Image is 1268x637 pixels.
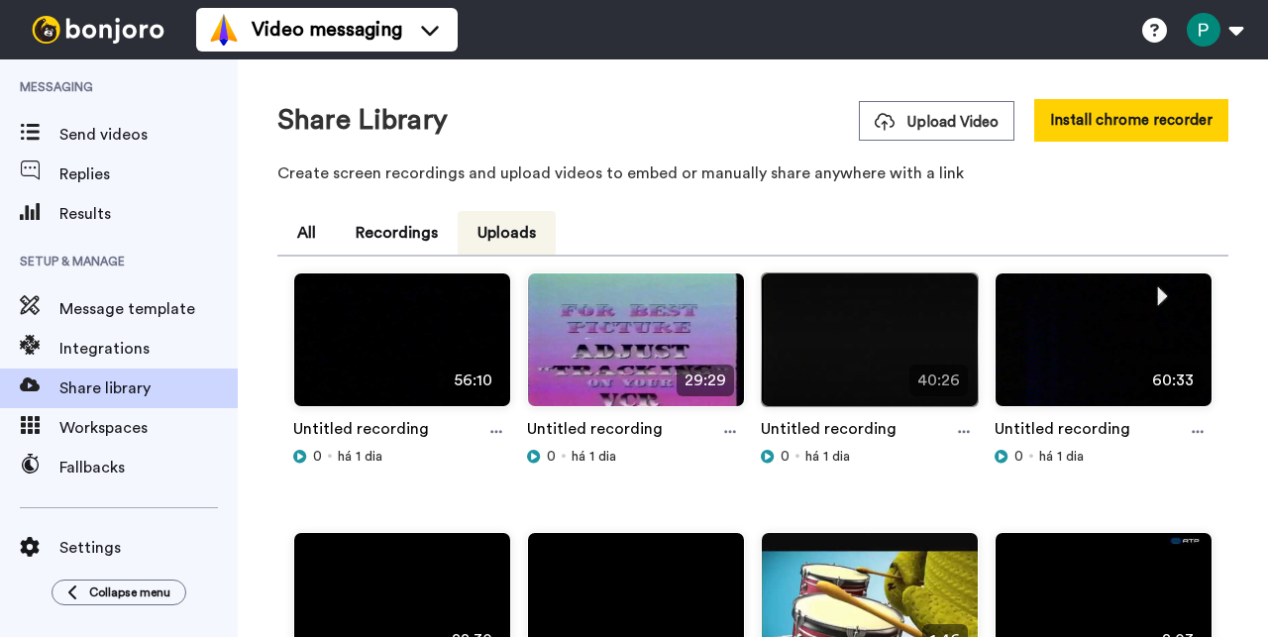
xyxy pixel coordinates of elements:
img: e150946f-a9f3-43c2-b15d-eccadcfda907_thumbnail_source_1758449309.jpg [996,273,1212,423]
p: Create screen recordings and upload videos to embed or manually share anywhere with a link [277,161,1228,185]
img: vm-color.svg [208,14,240,46]
span: 0 [547,447,556,467]
h1: Share Library [277,105,448,136]
div: há 1 dia [995,447,1213,467]
span: Replies [59,162,238,186]
span: Results [59,202,238,226]
a: Untitled recording [761,417,897,447]
button: All [277,211,336,255]
span: Fallbacks [59,456,238,479]
button: Uploads [458,211,556,255]
span: Video messaging [252,16,402,44]
span: 29:29 [677,365,734,396]
button: Recordings [336,211,458,255]
span: 0 [313,447,322,467]
a: Untitled recording [995,417,1130,447]
button: Upload Video [859,101,1014,141]
span: Share library [59,376,238,400]
span: 0 [1014,447,1023,467]
button: Collapse menu [52,580,186,605]
span: 56:10 [446,365,500,396]
span: Collapse menu [89,584,170,600]
span: Integrations [59,337,238,361]
span: 40:26 [909,365,968,396]
span: Workspaces [59,416,238,440]
div: há 1 dia [761,447,979,467]
div: há 1 dia [527,447,745,467]
img: 6e80738f-8f0d-4a97-9e96-62dcb6c616b0_thumbnail_source_1758449277.jpg [762,273,978,423]
img: bj-logo-header-white.svg [24,16,172,44]
span: 60:33 [1144,365,1202,396]
span: Message template [59,297,238,321]
div: há 1 dia [293,447,511,467]
span: Settings [59,536,238,560]
img: 091ed2f0-cc79-4d0a-9e2a-e1df9c346262_thumbnail_source_1758449304.jpg [294,273,510,423]
span: Send videos [59,123,238,147]
span: Upload Video [875,112,999,133]
a: Untitled recording [527,417,663,447]
span: 0 [781,447,790,467]
button: Install chrome recorder [1034,99,1228,142]
img: 9b1ff2fa-1bbe-4f96-899e-b5a73ae80d39_thumbnail_source_1758449241.jpg [528,273,744,423]
a: Untitled recording [293,417,429,447]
